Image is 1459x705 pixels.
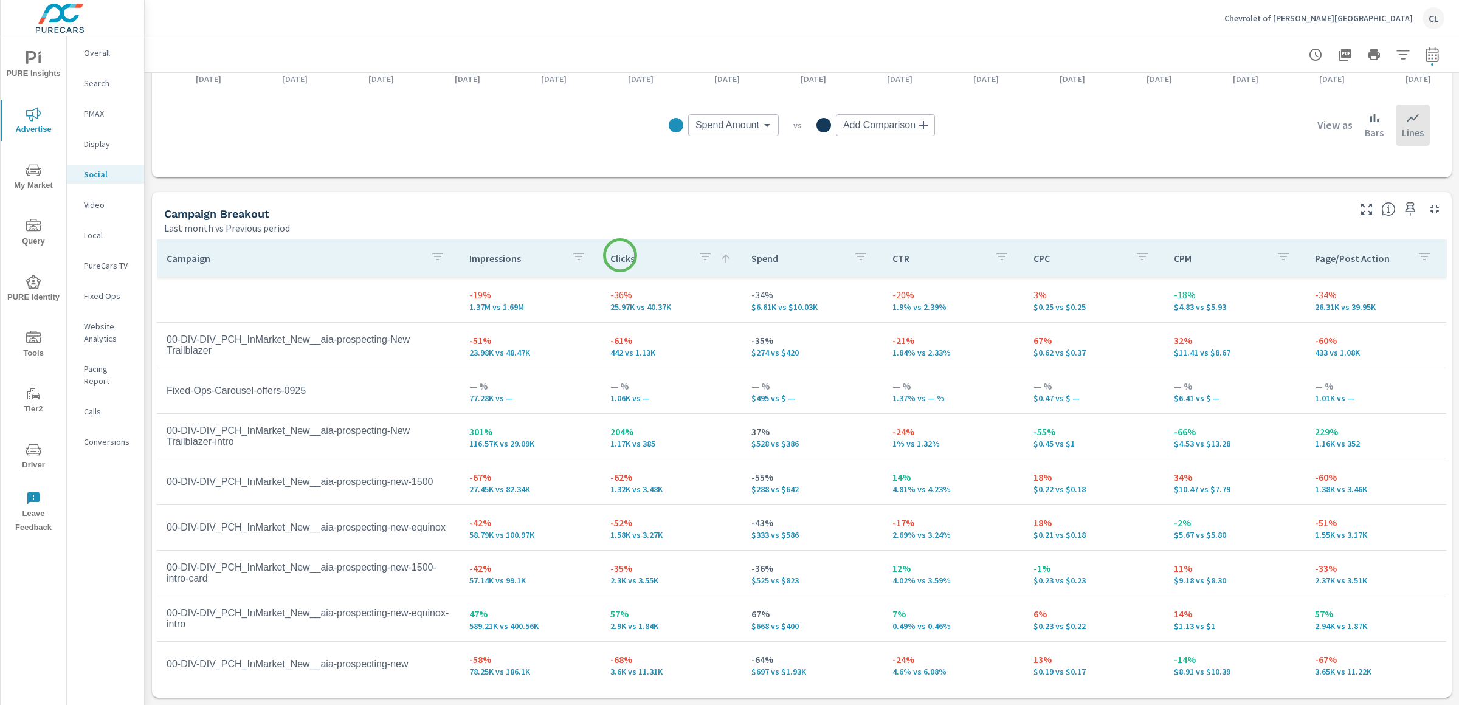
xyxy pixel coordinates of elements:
p: $6.41 vs $ — [1174,393,1295,403]
p: 18% [1033,515,1155,530]
p: Last month vs Previous period [164,221,290,235]
td: 00-DIV-DIV_PCH_InMarket_New__aia-prospecting-new [157,649,460,679]
p: [DATE] [187,73,230,85]
div: Display [67,135,144,153]
span: Spend Amount [695,119,759,131]
p: Local [84,229,134,241]
p: Clicks [610,252,688,264]
span: PURE Identity [4,275,63,304]
p: -60% [1315,470,1437,484]
p: -51% [1315,515,1437,530]
p: 204% [610,424,732,439]
p: 1% vs 1.32% [892,439,1014,449]
p: $8.91 vs $10.39 [1174,667,1295,676]
p: $0.45 vs $1 [1033,439,1155,449]
p: 57,139 vs 99,099 [469,576,591,585]
p: $0.25 vs $0.25 [1033,302,1155,312]
p: $0.47 vs $ — [1033,393,1155,403]
p: [DATE] [1224,73,1267,85]
p: [DATE] [533,73,575,85]
span: Driver [4,442,63,472]
p: $1.13 vs $1 [1174,621,1295,631]
p: 0.49% vs 0.46% [892,621,1014,631]
p: $0.19 vs $0.17 [1033,667,1155,676]
p: 14% [892,470,1014,484]
p: [DATE] [360,73,402,85]
p: -34% [1315,287,1437,302]
p: $4.53 vs $13.28 [1174,439,1295,449]
p: 2,298 vs 3,553 [610,576,732,585]
div: Calls [67,402,144,421]
p: 229% [1315,424,1437,439]
p: -36% [751,561,873,576]
p: Search [84,77,134,89]
p: — % [469,379,591,393]
p: -19% [469,287,591,302]
div: CL [1423,7,1444,29]
span: Query [4,219,63,249]
p: 2,370 vs 3,512 [1315,576,1437,585]
button: Make Fullscreen [1357,199,1376,219]
p: 11% [1174,561,1295,576]
p: 1,159 vs 352 [1315,439,1437,449]
p: 12% [892,561,1014,576]
p: -61% [610,333,732,348]
p: 57% [610,607,732,621]
p: 23,977 vs 48,474 [469,348,591,357]
button: Select Date Range [1420,43,1444,67]
p: 2,901 vs 1,842 [610,621,732,631]
p: [DATE] [1397,73,1440,85]
p: Lines [1402,125,1424,140]
span: Leave Feedback [4,491,63,535]
p: CTR [892,252,985,264]
td: 00-DIV-DIV_PCH_InMarket_New__aia-prospecting-New Trailblazer [157,325,460,366]
p: 4.81% vs 4.23% [892,484,1014,494]
p: Pacing Report [84,363,134,387]
p: [DATE] [1138,73,1181,85]
p: 1.37% vs — % [892,393,1014,403]
span: My Market [4,163,63,193]
button: Print Report [1362,43,1386,67]
p: -34% [751,287,873,302]
p: 1,057 vs — [610,393,732,403]
p: $0.21 vs $0.18 [1033,530,1155,540]
p: -51% [469,333,591,348]
span: Save this to your personalized report [1401,199,1420,219]
p: 1,321 vs 3,480 [610,484,732,494]
p: [DATE] [274,73,316,85]
p: [DATE] [706,73,748,85]
span: Advertise [4,107,63,137]
p: — % [1033,379,1155,393]
p: -67% [1315,652,1437,667]
p: 4.6% vs 6.08% [892,667,1014,676]
td: 00-DIV-DIV_PCH_InMarket_New__aia-prospecting-new-equinox-intro [157,598,460,639]
p: -14% [1174,652,1295,667]
p: — % [1315,379,1437,393]
p: Spend [751,252,844,264]
p: [DATE] [619,73,662,85]
p: CPC [1033,252,1126,264]
p: 18% [1033,470,1155,484]
p: 2,936 vs 1,866 [1315,621,1437,631]
p: 589,209 vs 400,561 [469,621,591,631]
p: 1,579 vs 3,274 [610,530,732,540]
p: [DATE] [1051,73,1094,85]
p: 77,282 vs — [469,393,591,403]
p: $9.18 vs $8.30 [1174,576,1295,585]
p: -35% [751,333,873,348]
p: -33% [1315,561,1437,576]
p: 1.84% vs 2.33% [892,348,1014,357]
div: Website Analytics [67,317,144,348]
div: nav menu [1,36,66,540]
p: -58% [469,652,591,667]
p: [DATE] [965,73,1007,85]
p: — % [610,379,732,393]
p: $11.41 vs $8.67 [1174,348,1295,357]
div: Add Comparison [836,114,935,136]
p: [DATE] [878,73,921,85]
p: 1,007 vs — [1315,393,1437,403]
p: 25,970 vs 40,372 [610,302,732,312]
p: — % [751,379,873,393]
td: 00-DIV-DIV_PCH_InMarket_New__aia-prospecting-new-1500 [157,467,460,497]
p: 78,250 vs 186,103 [469,667,591,676]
